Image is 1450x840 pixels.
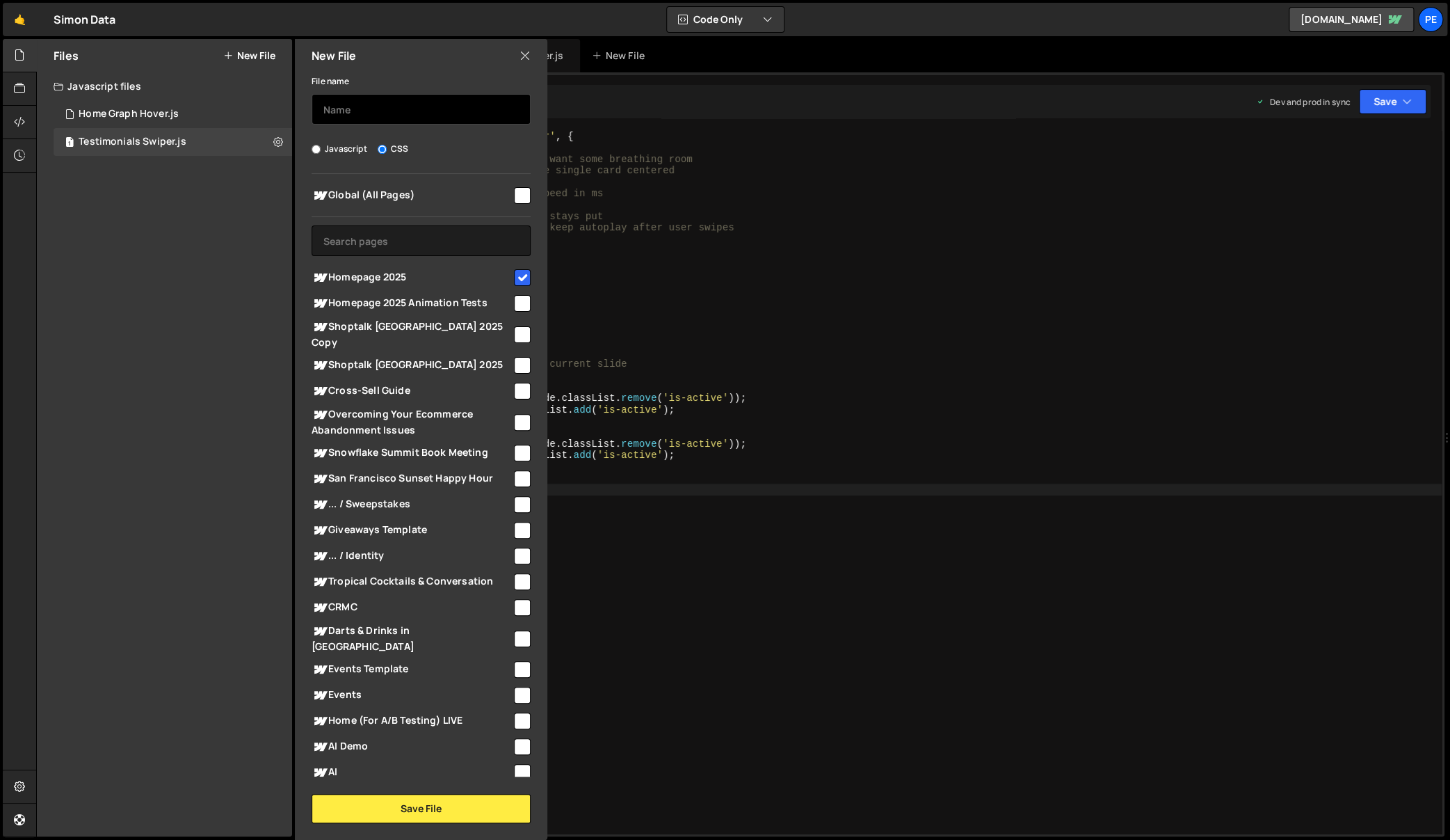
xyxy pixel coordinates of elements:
div: Home Graph Hover.js [79,108,179,120]
span: Cross-Sell Guide [312,383,512,399]
input: Name [312,94,531,125]
div: Testimonials Swiper.js [79,136,186,148]
h2: New File [312,48,356,63]
a: 🤙 [3,3,37,36]
span: Shoptalk [GEOGRAPHIC_DATA] 2025 Copy [312,319,512,349]
label: File name [312,74,349,88]
h2: Files [54,48,79,63]
span: Homepage 2025 [312,269,512,286]
span: Events [312,687,512,704]
span: Shoptalk [GEOGRAPHIC_DATA] 2025 [312,357,512,374]
input: Javascript [312,145,321,154]
span: San Francisco Sunset Happy Hour [312,470,512,487]
span: Snowflake Summit Book Meeting [312,445,512,461]
span: Giveaways Template [312,522,512,539]
label: CSS [378,142,408,156]
span: Homepage 2025 Animation Tests [312,295,512,312]
input: CSS [378,145,387,154]
button: Save File [312,794,531,823]
div: Javascript files [37,72,292,100]
span: Global (All Pages) [312,187,512,204]
div: New File [591,49,650,63]
span: AI [312,764,512,781]
span: CRMC [312,599,512,616]
button: Save [1359,89,1426,114]
div: Dev and prod in sync [1256,96,1351,108]
span: ... / Identity [312,548,512,564]
input: Search pages [312,225,531,256]
span: AI Demo [312,738,512,755]
a: [DOMAIN_NAME] [1289,7,1414,32]
div: 16753/45792.js [54,128,292,156]
a: Pe [1418,7,1443,32]
button: Code Only [667,7,784,32]
span: Darts & Drinks in [GEOGRAPHIC_DATA] [312,623,512,653]
div: Simon Data [54,11,116,28]
span: ... / Sweepstakes [312,496,512,513]
label: Javascript [312,142,367,156]
span: 1 [65,138,74,149]
button: New File [223,50,275,61]
span: Overcoming Your Ecommerce Abandonment Issues [312,406,512,437]
span: Events Template [312,661,512,678]
span: Tropical Cocktails & Conversation [312,573,512,590]
div: 16753/45758.js [54,100,292,128]
span: Home (For A/B Testing) LIVE [312,713,512,729]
